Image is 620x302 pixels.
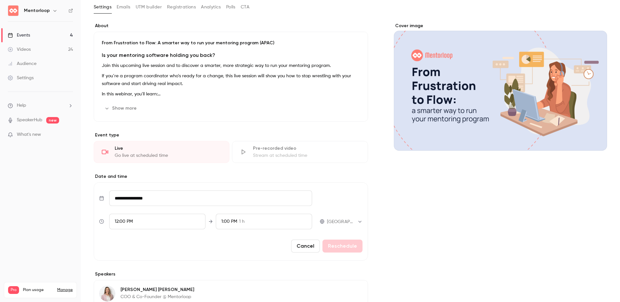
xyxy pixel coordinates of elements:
label: Speakers [94,271,368,277]
p: Event type [94,132,368,138]
button: CTA [241,2,249,12]
p: COO & Co-Founder @ Mentorloop [121,294,326,300]
button: Emails [117,2,130,12]
button: Cancel [291,240,320,253]
div: Pre-recorded videoStream at scheduled time [232,141,368,163]
p: In this webinar, you'll learn: [102,90,360,98]
p: [PERSON_NAME] [PERSON_NAME] [121,286,326,293]
h3: Is your mentoring software holding you back? [102,51,360,59]
span: What's new [17,131,41,138]
button: Show more [102,103,141,113]
img: Mentorloop [8,5,18,16]
div: Videos [8,46,31,53]
div: Pre-recorded video [253,145,360,152]
div: From [109,214,205,229]
p: From Frustration to Flow: A smarter way to run your mentoring program (APAC) [102,40,360,46]
button: UTM builder [136,2,162,12]
div: Events [8,32,30,38]
button: Polls [226,2,236,12]
div: Stream at scheduled time [253,152,360,159]
div: Go live at scheduled time [115,152,221,159]
div: Settings [8,75,34,81]
label: Cover image [394,23,607,29]
div: LiveGo live at scheduled time [94,141,229,163]
span: 1 h [239,218,245,225]
label: About [94,23,368,29]
button: Analytics [201,2,221,12]
img: Heidi Holmes [100,286,115,301]
span: Pro [8,286,19,294]
div: Audience [8,60,37,67]
section: Cover image [394,23,607,151]
button: Settings [94,2,111,12]
label: Date and time [94,173,368,180]
div: To [216,214,312,229]
p: If you’re a program coordinator who’s ready for a change, this live session will show you how to ... [102,72,360,88]
span: Help [17,102,26,109]
span: 12:00 PM [115,219,133,224]
span: 1:00 PM [221,219,237,224]
span: new [46,117,59,124]
div: [GEOGRAPHIC_DATA]/[GEOGRAPHIC_DATA] [327,219,363,225]
a: SpeakerHub [17,117,42,124]
p: Join this upcoming live session and to discover a smarter, more strategic way to run your mentori... [102,62,360,70]
div: Live [115,145,221,152]
button: Registrations [167,2,196,12]
a: Manage [57,287,73,293]
input: Tue, Feb 17, 2026 [109,190,312,206]
h6: Mentorloop [24,7,50,14]
span: Plan usage [23,287,53,293]
li: help-dropdown-opener [8,102,73,109]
